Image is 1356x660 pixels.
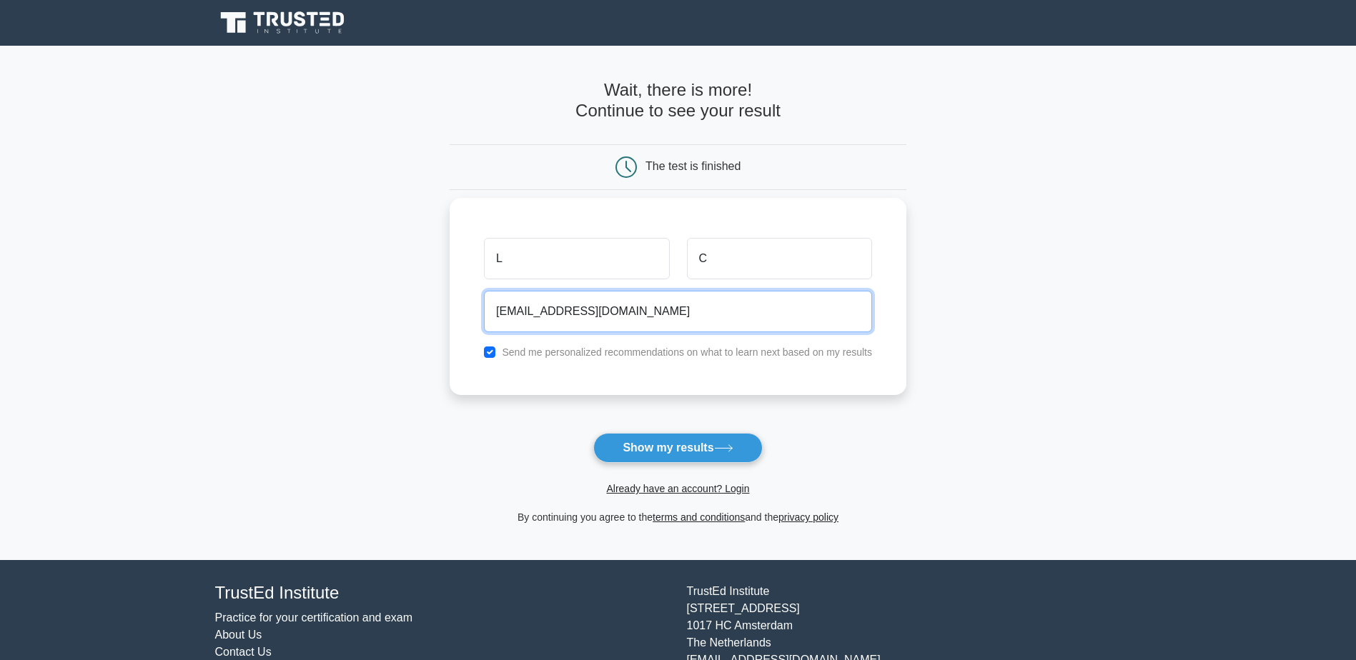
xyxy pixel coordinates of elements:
[653,511,745,523] a: terms and conditions
[215,583,670,604] h4: TrustEd Institute
[215,629,262,641] a: About Us
[215,611,413,624] a: Practice for your certification and exam
[645,160,741,172] div: The test is finished
[441,509,915,526] div: By continuing you agree to the and the
[778,511,838,523] a: privacy policy
[484,291,872,332] input: Email
[606,483,749,494] a: Already have an account? Login
[502,346,872,358] label: Send me personalized recommendations on what to learn next based on my results
[215,646,272,658] a: Contact Us
[450,80,906,121] h4: Wait, there is more! Continue to see your result
[593,433,762,463] button: Show my results
[687,238,872,279] input: Last name
[484,238,669,279] input: First name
